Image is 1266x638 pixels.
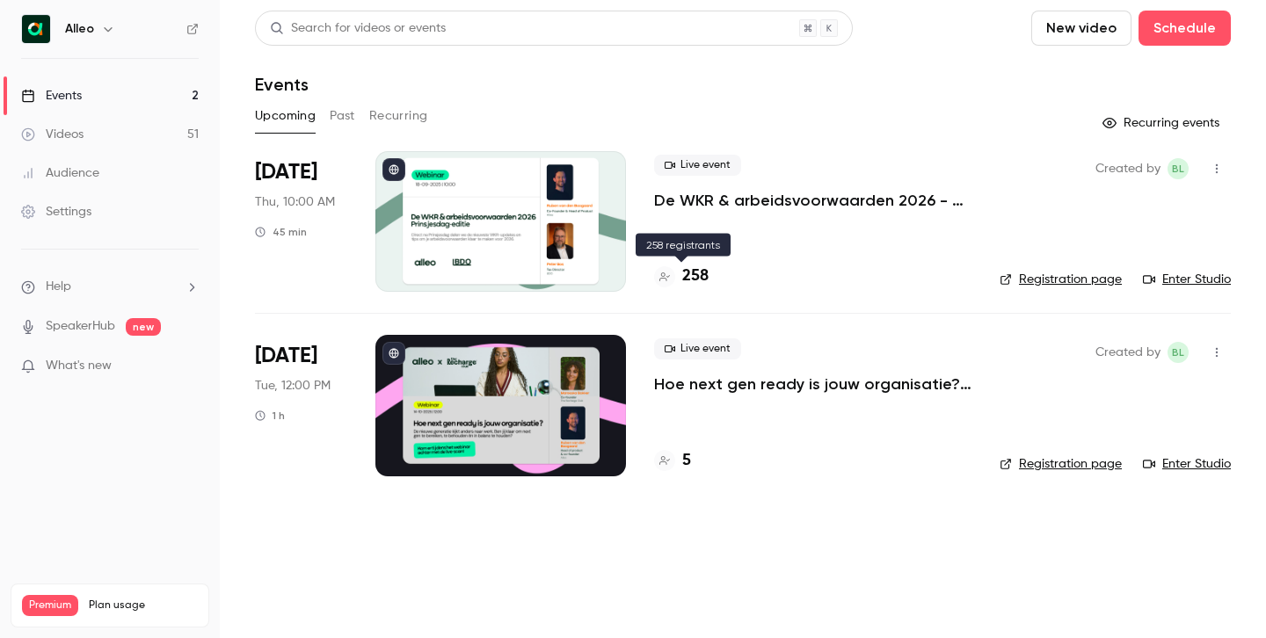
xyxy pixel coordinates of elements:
a: 258 [654,265,709,288]
div: 1 h [255,409,285,423]
span: [DATE] [255,342,317,370]
div: Videos [21,126,84,143]
span: Live event [654,338,741,359]
span: Created by [1095,342,1160,363]
span: Live event [654,155,741,176]
span: What's new [46,357,112,375]
h4: 5 [682,449,691,473]
a: Registration page [1000,455,1122,473]
div: 45 min [255,225,307,239]
span: new [126,318,161,336]
img: Alleo [22,15,50,43]
span: Bernice Lohr [1168,158,1189,179]
button: Schedule [1139,11,1231,46]
span: [DATE] [255,158,317,186]
span: Thu, 10:00 AM [255,193,335,211]
span: Plan usage [89,598,198,613]
span: Help [46,278,71,296]
div: Events [21,87,82,105]
span: BL [1172,342,1184,363]
button: Recurring events [1095,109,1231,137]
button: Recurring [369,102,428,130]
span: Tue, 12:00 PM [255,377,331,395]
a: 5 [654,449,691,473]
button: New video [1031,11,1131,46]
h6: Alleo [65,20,94,38]
h4: 258 [682,265,709,288]
span: Bernice Lohr [1168,342,1189,363]
div: Settings [21,203,91,221]
div: Oct 14 Tue, 12:00 PM (Europe/Amsterdam) [255,335,347,475]
iframe: Noticeable Trigger [178,359,199,374]
span: Created by [1095,158,1160,179]
a: Enter Studio [1143,455,1231,473]
div: Search for videos or events [270,19,446,38]
a: Registration page [1000,271,1122,288]
div: Sep 18 Thu, 10:00 AM (Europe/Amsterdam) [255,151,347,292]
button: Upcoming [255,102,316,130]
a: De WKR & arbeidsvoorwaarden 2026 - [DATE] editie [654,190,971,211]
a: Enter Studio [1143,271,1231,288]
a: SpeakerHub [46,317,115,336]
h1: Events [255,74,309,95]
button: Past [330,102,355,130]
span: Premium [22,595,78,616]
div: Audience [21,164,99,182]
li: help-dropdown-opener [21,278,199,296]
span: BL [1172,158,1184,179]
a: Hoe next gen ready is jouw organisatie? Alleo x The Recharge Club [654,373,971,395]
